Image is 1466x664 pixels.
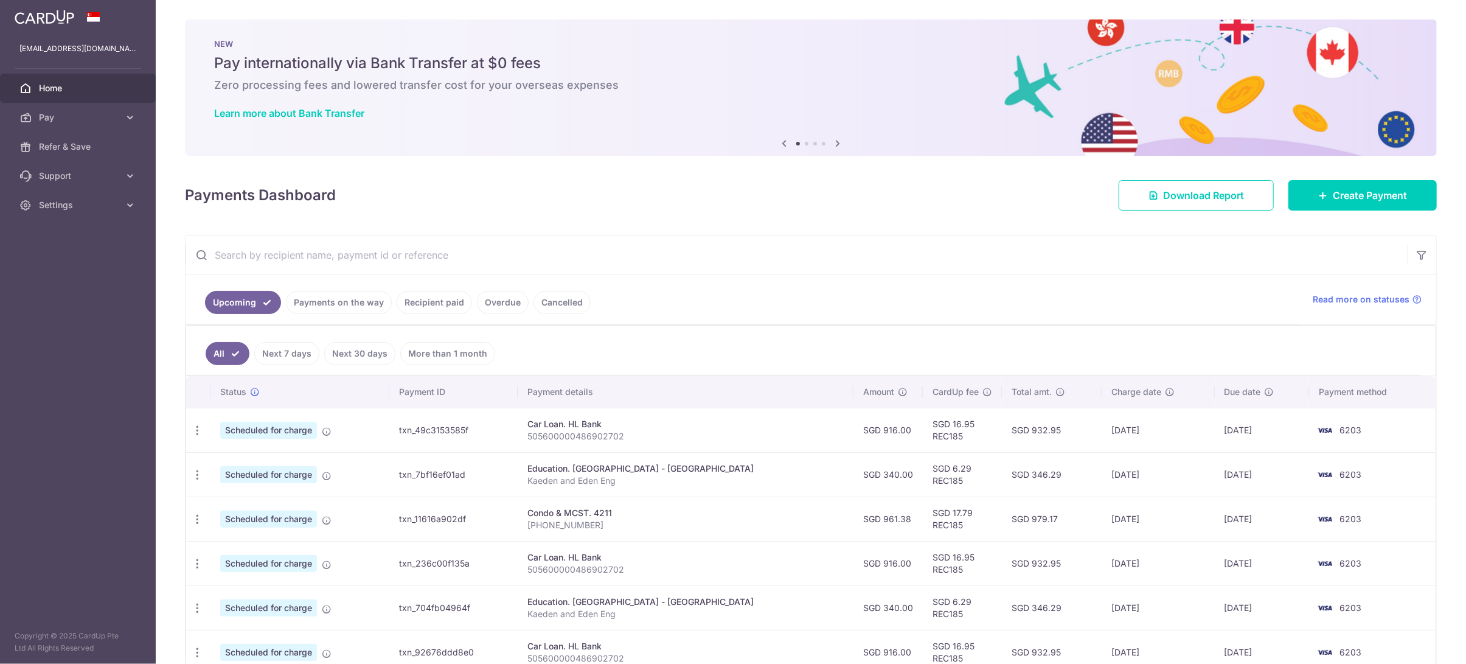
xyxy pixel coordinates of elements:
[1102,452,1215,497] td: [DATE]
[1313,423,1337,438] img: Bank Card
[19,43,136,55] p: [EMAIL_ADDRESS][DOMAIN_NAME]
[214,107,364,119] a: Learn more about Bank Transfer
[15,10,74,24] img: CardUp
[220,511,317,528] span: Scheduled for charge
[1102,585,1215,630] td: [DATE]
[1102,497,1215,541] td: [DATE]
[39,141,119,153] span: Refer & Save
[220,466,317,483] span: Scheduled for charge
[214,54,1408,73] h5: Pay internationally via Bank Transfer at $0 fees
[389,408,518,452] td: txn_49c3153585f
[853,541,923,585] td: SGD 916.00
[1119,180,1274,211] a: Download Report
[1339,469,1361,480] span: 6203
[527,475,844,487] p: Kaeden and Eden Eng
[214,78,1408,93] h6: Zero processing fees and lowered transfer cost for your overseas expenses
[527,596,844,608] div: Education. [GEOGRAPHIC_DATA] - [GEOGRAPHIC_DATA]
[477,291,529,314] a: Overdue
[220,555,317,572] span: Scheduled for charge
[220,599,317,617] span: Scheduled for charge
[205,291,281,314] a: Upcoming
[1215,585,1310,630] td: [DATE]
[933,386,979,398] span: CardUp fee
[324,342,395,365] a: Next 30 days
[923,452,1002,497] td: SGD 6.29 REC185
[39,170,119,182] span: Support
[39,111,119,124] span: Pay
[1339,425,1361,435] span: 6203
[1339,558,1361,568] span: 6203
[923,541,1002,585] td: SGD 16.95 REC185
[206,342,249,365] a: All
[1309,376,1436,408] th: Payment method
[1215,408,1310,452] td: [DATE]
[185,19,1437,156] img: Bank transfer banner
[1313,601,1337,615] img: Bank Card
[527,564,844,576] p: 505600000486902702
[527,519,844,531] p: [PHONE_NUMBER]
[1313,467,1337,482] img: Bank Card
[1002,452,1102,497] td: SGD 346.29
[220,644,317,661] span: Scheduled for charge
[1333,188,1407,203] span: Create Payment
[1313,512,1337,526] img: Bank Card
[286,291,392,314] a: Payments on the way
[1102,408,1215,452] td: [DATE]
[1225,386,1261,398] span: Due date
[254,342,319,365] a: Next 7 days
[1111,386,1161,398] span: Charge date
[389,452,518,497] td: txn_7bf16ef01ad
[1002,541,1102,585] td: SGD 932.95
[185,184,336,206] h4: Payments Dashboard
[533,291,591,314] a: Cancelled
[527,507,844,519] div: Condo & MCST. 4211
[923,497,1002,541] td: SGD 17.79 REC185
[853,452,923,497] td: SGD 340.00
[39,199,119,211] span: Settings
[1288,180,1437,211] a: Create Payment
[397,291,472,314] a: Recipient paid
[853,497,923,541] td: SGD 961.38
[1313,293,1409,306] span: Read more on statuses
[389,497,518,541] td: txn_11616a902df
[389,585,518,630] td: txn_704fb04964f
[1002,585,1102,630] td: SGD 346.29
[923,408,1002,452] td: SGD 16.95 REC185
[527,608,844,620] p: Kaeden and Eden Eng
[1102,541,1215,585] td: [DATE]
[1163,188,1244,203] span: Download Report
[853,585,923,630] td: SGD 340.00
[1313,293,1422,306] a: Read more on statuses
[1215,541,1310,585] td: [DATE]
[186,236,1407,274] input: Search by recipient name, payment id or reference
[1215,452,1310,497] td: [DATE]
[389,376,518,408] th: Payment ID
[214,39,1408,49] p: NEW
[27,9,52,19] span: Help
[1002,408,1102,452] td: SGD 932.95
[527,551,844,564] div: Car Loan. HL Bank
[527,463,844,475] div: Education. [GEOGRAPHIC_DATA] - [GEOGRAPHIC_DATA]
[389,541,518,585] td: txn_236c00f135a
[39,82,119,94] span: Home
[1339,647,1361,657] span: 6203
[220,422,317,439] span: Scheduled for charge
[527,640,844,652] div: Car Loan. HL Bank
[853,408,923,452] td: SGD 916.00
[863,386,894,398] span: Amount
[1339,514,1361,524] span: 6203
[527,418,844,430] div: Car Loan. HL Bank
[1339,603,1361,613] span: 6203
[220,386,246,398] span: Status
[527,430,844,442] p: 505600000486902702
[1215,497,1310,541] td: [DATE]
[1313,556,1337,571] img: Bank Card
[923,585,1002,630] td: SGD 6.29 REC185
[1313,645,1337,660] img: Bank Card
[1002,497,1102,541] td: SGD 979.17
[400,342,495,365] a: More than 1 month
[1012,386,1052,398] span: Total amt.
[518,376,853,408] th: Payment details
